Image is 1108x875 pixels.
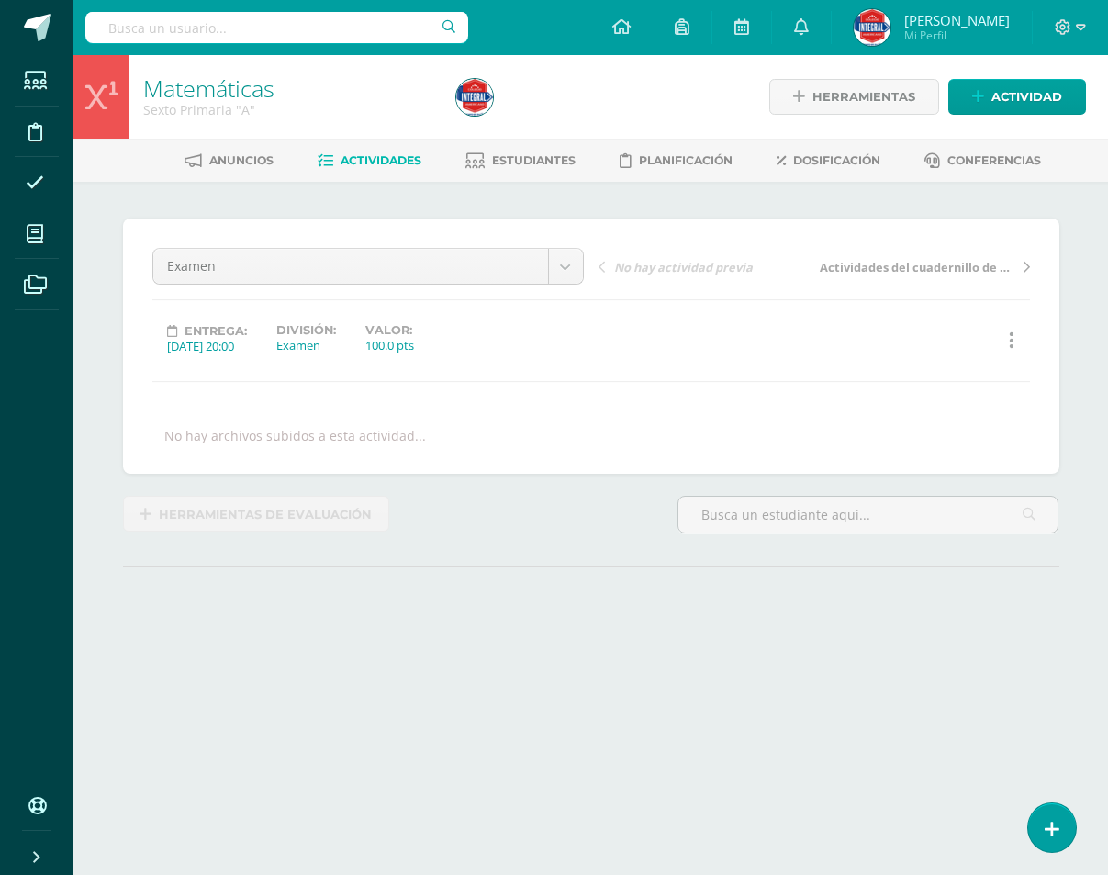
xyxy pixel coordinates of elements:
span: Mi Perfil [904,28,1010,43]
span: Examen [167,249,534,284]
a: Herramientas [769,79,939,115]
div: [DATE] 20:00 [167,338,247,354]
span: No hay actividad previa [614,259,753,275]
a: Actividades [318,146,421,175]
label: División: [276,323,336,337]
label: Valor: [365,323,414,337]
div: 100.0 pts [365,337,414,353]
span: Conferencias [947,153,1041,167]
span: Planificación [639,153,733,167]
input: Busca un estudiante aquí... [678,497,1058,533]
div: Examen [276,337,336,353]
a: Examen [153,249,583,284]
a: Planificación [620,146,733,175]
span: Actividades del cuadernillo de Actividades [820,259,1014,275]
span: Entrega: [185,324,247,338]
div: Sexto Primaria 'A' [143,101,434,118]
span: Herramientas [812,80,915,114]
img: 9bb1d8f5d5b793af5ad0d6107dc6c347.png [456,79,493,116]
input: Busca un usuario... [85,12,468,43]
span: Anuncios [209,153,274,167]
a: Dosificación [777,146,880,175]
span: Actividades [341,153,421,167]
a: Actividades del cuadernillo de Actividades [814,257,1030,275]
a: Actividad [948,79,1086,115]
div: No hay archivos subidos a esta actividad... [164,427,426,444]
span: Estudiantes [492,153,576,167]
a: Conferencias [924,146,1041,175]
h1: Matemáticas [143,75,434,101]
span: Dosificación [793,153,880,167]
a: Anuncios [185,146,274,175]
a: Estudiantes [465,146,576,175]
span: [PERSON_NAME] [904,11,1010,29]
span: Actividad [991,80,1062,114]
img: 9bb1d8f5d5b793af5ad0d6107dc6c347.png [854,9,890,46]
a: Matemáticas [143,73,274,104]
span: Herramientas de evaluación [159,498,372,532]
